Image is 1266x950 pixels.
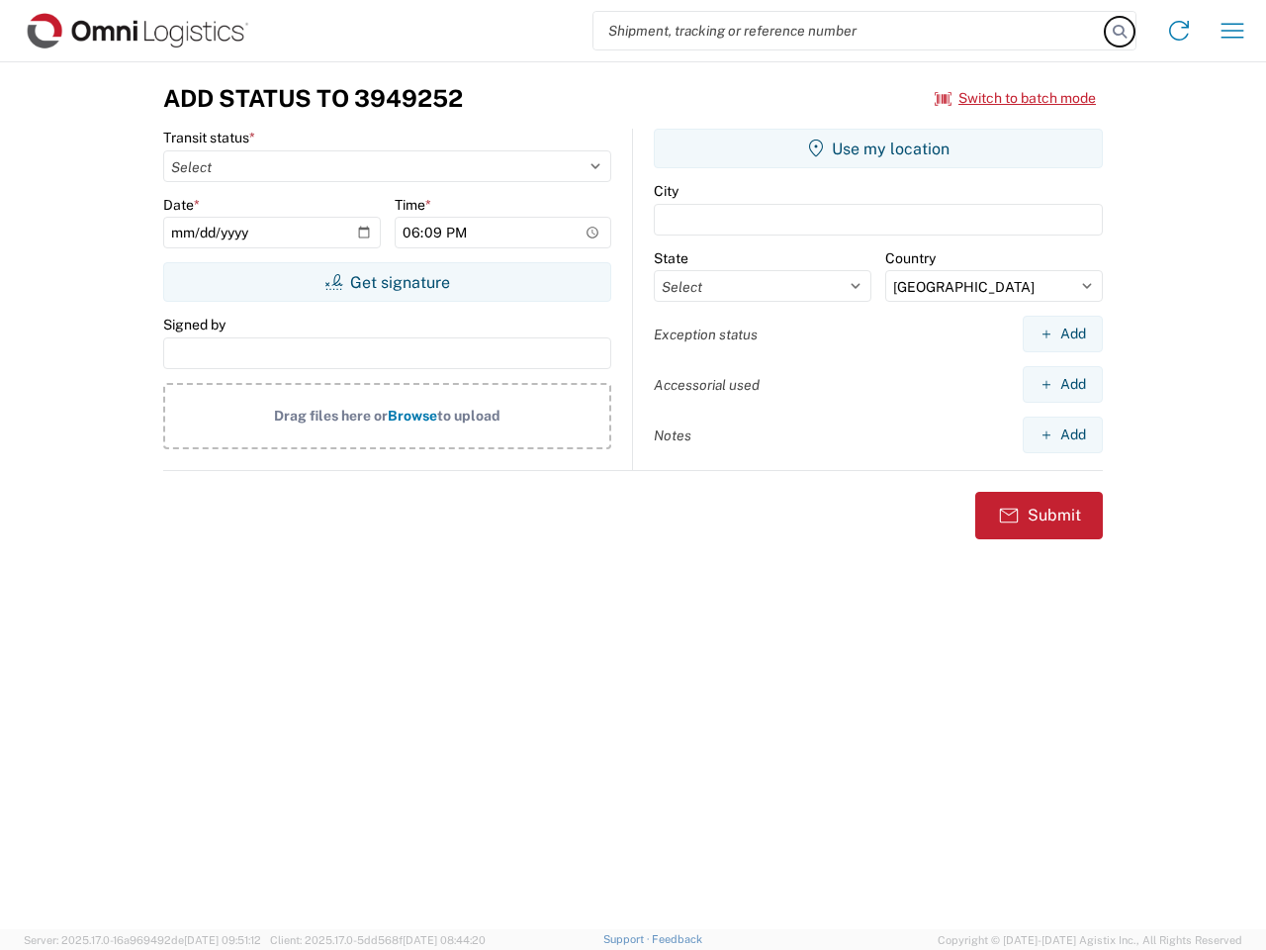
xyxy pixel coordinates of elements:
[654,249,688,267] label: State
[163,262,611,302] button: Get signature
[975,492,1103,539] button: Submit
[163,129,255,146] label: Transit status
[270,934,486,946] span: Client: 2025.17.0-5dd568f
[184,934,261,946] span: [DATE] 09:51:12
[388,408,437,424] span: Browse
[603,933,653,945] a: Support
[654,326,758,343] label: Exception status
[654,182,678,200] label: City
[163,196,200,214] label: Date
[654,427,691,444] label: Notes
[935,82,1096,115] button: Switch to batch mode
[437,408,500,424] span: to upload
[654,129,1103,168] button: Use my location
[1023,366,1103,403] button: Add
[24,934,261,946] span: Server: 2025.17.0-16a969492de
[938,931,1242,949] span: Copyright © [DATE]-[DATE] Agistix Inc., All Rights Reserved
[1023,417,1103,453] button: Add
[395,196,431,214] label: Time
[593,12,1106,49] input: Shipment, tracking or reference number
[274,408,388,424] span: Drag files here or
[885,249,936,267] label: Country
[163,316,226,333] label: Signed by
[163,84,463,113] h3: Add Status to 3949252
[652,933,702,945] a: Feedback
[654,376,760,394] label: Accessorial used
[403,934,486,946] span: [DATE] 08:44:20
[1023,316,1103,352] button: Add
